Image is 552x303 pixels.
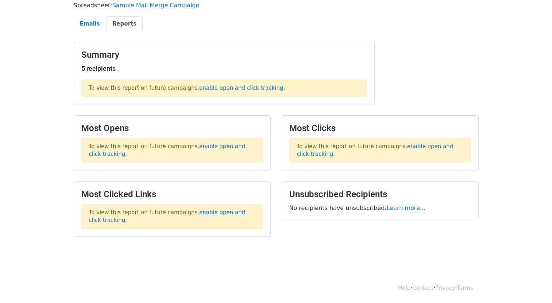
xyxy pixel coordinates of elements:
p: To view this report on future campaigns, . [81,204,263,229]
h5: 5 recipients [81,65,367,73]
a: Contact [412,285,433,291]
a: Help [398,285,410,291]
iframe: Chat Widget [516,268,552,303]
a: Learn more... [387,204,426,211]
a: Privacy [435,285,455,291]
a: Reports [106,16,143,31]
h3: Most Clicks [289,123,471,134]
h3: Most Opens [81,123,263,134]
a: Terms [457,285,473,291]
p: Spreadsheet: [74,1,479,9]
p: To view this report on future campaigns, . [81,138,263,163]
h3: Most Clicked Links [81,189,263,200]
h3: Unsubscribed Recipients [289,189,471,200]
p: No recipients have unsubscribed. [289,204,471,212]
a: Emails [74,16,106,31]
a: enable open and click tracking [199,85,283,91]
a: Sample Mail Merge Campaign [112,2,200,9]
p: To view this report on future campaigns, . [289,138,471,163]
p: To view this report on future campaigns, . [81,80,367,97]
h3: Summary [81,50,367,60]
